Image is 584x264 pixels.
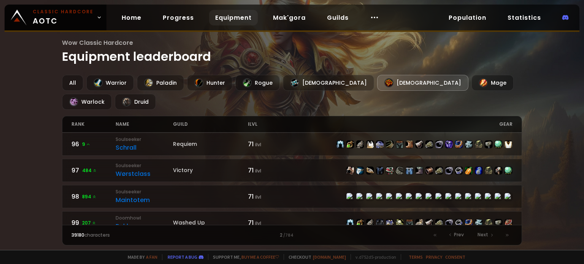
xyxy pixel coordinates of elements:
[376,219,384,227] img: item-11840
[406,141,413,148] img: item-13954
[435,167,443,174] img: item-18527
[501,10,547,25] a: Statistics
[71,232,182,239] div: characters
[435,219,443,227] img: item-18527
[255,168,261,174] small: ilvl
[505,219,512,227] img: item-17106
[366,219,374,227] img: item-16844
[396,141,403,148] img: item-16946
[283,232,294,239] small: / 784
[62,75,83,91] div: All
[173,116,248,132] div: guild
[173,140,248,148] div: Requiem
[82,220,96,226] span: 207
[248,218,292,228] div: 71
[71,232,84,238] span: 39180
[366,167,374,174] img: item-18528
[471,75,514,91] div: Mage
[455,141,463,148] img: item-12930
[62,185,522,208] a: 98894 SoulseekerMaintotem71 ilvlitem-18817item-17044item-19373item-154item-11726item-14636item-19...
[182,232,402,239] div: 2
[445,219,453,227] img: item-16058
[396,219,403,227] img: item-16838
[168,254,197,260] a: Report a bug
[82,193,97,200] span: 894
[356,141,364,148] img: item-16844
[346,219,354,227] img: item-16947
[115,94,156,110] div: Druid
[416,219,423,227] img: item-16837
[475,219,482,227] img: item-11819
[386,219,394,227] img: item-16841
[146,254,157,260] a: a fan
[485,141,492,148] img: item-11923
[62,38,522,47] span: Wow Classic Hardcore
[386,167,394,174] img: item-11924
[5,5,106,30] a: Classic HardcoreAOTC
[116,116,173,132] div: name
[495,219,502,227] img: item-11923
[455,167,463,174] img: item-13178
[396,167,403,174] img: item-16673
[346,167,354,174] img: item-12960
[157,10,200,25] a: Progress
[409,254,423,260] a: Terms
[505,167,512,174] img: item-18523
[71,192,116,201] div: 98
[356,167,364,174] img: item-18289
[445,167,453,174] img: item-16058
[475,141,482,148] img: item-18510
[248,139,292,149] div: 71
[62,159,522,182] a: 97484 SoulseekerWørstclassVictory71 ilvlitem-12960item-18289item-18528item-6134item-11924item-166...
[425,167,433,174] img: item-16671
[283,75,374,91] div: [DEMOGRAPHIC_DATA]
[71,116,116,132] div: rank
[376,141,384,148] img: item-13346
[86,75,134,91] div: Warrior
[255,194,261,200] small: ilvl
[71,218,116,228] div: 99
[137,75,184,91] div: Paladin
[426,254,442,260] a: Privacy
[248,116,292,132] div: ilvl
[445,254,465,260] a: Consent
[62,211,522,234] a: 99207 DoomhowlPakkuWashed Up71 ilvlitem-16947item-18723item-16844item-11840item-16841item-16838it...
[209,10,258,25] a: Equipment
[435,141,443,148] img: item-16058
[241,254,279,260] a: Buy me a coffee
[267,10,312,25] a: Mak'gora
[33,8,94,27] span: AOTC
[116,188,173,195] small: Soulseeker
[346,141,354,148] img: item-18723
[248,192,292,201] div: 71
[116,143,173,152] div: Schrall
[443,10,492,25] a: Population
[284,254,346,260] span: Checkout
[116,136,173,143] small: Soulseeker
[292,116,513,132] div: gear
[33,8,94,15] small: Classic Hardcore
[123,254,157,260] span: Made by
[465,219,473,227] img: item-12930
[485,167,492,174] img: item-18510
[173,219,248,227] div: Washed Up
[366,141,374,148] img: item-5107
[406,167,413,174] img: item-11823
[62,94,112,110] div: Warlock
[82,141,90,148] span: 9
[406,219,413,227] img: item-16946
[173,166,248,174] div: Victory
[455,219,463,227] img: item-13178
[208,254,279,260] span: Support me,
[386,141,394,148] img: item-19162
[116,162,173,169] small: Soulseeker
[116,195,173,205] div: Maintotem
[425,219,433,227] img: item-13969
[116,169,173,179] div: Wørstclass
[425,141,433,148] img: item-18527
[255,220,261,226] small: ilvl
[445,141,453,148] img: item-18103
[71,166,116,175] div: 97
[336,141,344,148] img: item-16947
[82,167,97,174] span: 484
